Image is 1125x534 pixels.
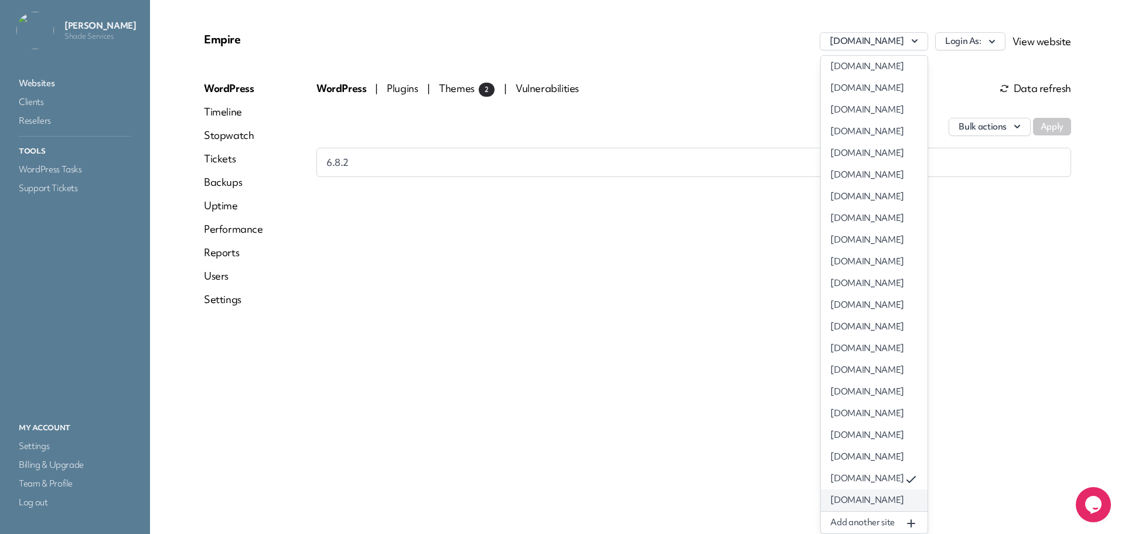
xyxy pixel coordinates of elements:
[821,208,927,229] a: [DOMAIN_NAME]
[821,142,927,164] a: [DOMAIN_NAME]
[821,56,927,77] a: [DOMAIN_NAME]
[204,175,263,189] a: Backups
[821,251,927,273] a: [DOMAIN_NAME]
[204,128,263,142] a: Stopwatch
[821,468,927,489] a: [DOMAIN_NAME]
[316,81,368,95] span: WordPress
[821,294,927,316] a: [DOMAIN_NAME]
[1076,487,1113,522] iframe: chat widget
[204,32,493,46] p: Empire
[16,438,134,454] a: Settings
[204,269,263,283] a: Users
[16,494,134,511] a: Log out
[821,121,927,142] a: [DOMAIN_NAME]
[204,199,263,213] a: Uptime
[375,81,378,95] span: |
[16,161,134,178] a: WordPress Tasks
[821,229,927,251] a: [DOMAIN_NAME]
[821,164,927,186] a: [DOMAIN_NAME]
[516,81,579,95] span: Vulnerabilities
[204,81,263,96] a: WordPress
[16,75,134,91] a: Websites
[1012,35,1071,48] a: View website
[64,32,136,41] p: Shade Services
[16,144,134,159] p: Tools
[16,475,134,492] a: Team & Profile
[204,105,263,119] a: Timeline
[935,32,1005,50] button: Login As:
[204,222,263,236] a: Performance
[16,113,134,129] a: Resellers
[16,420,134,436] p: My Account
[821,316,927,338] a: [DOMAIN_NAME]
[821,99,927,121] a: [DOMAIN_NAME]
[64,20,136,32] p: [PERSON_NAME]
[821,273,927,294] a: [DOMAIN_NAME]
[821,186,927,208] a: [DOMAIN_NAME]
[821,424,927,446] a: [DOMAIN_NAME]
[820,32,928,50] button: [DOMAIN_NAME]
[204,246,263,260] a: Reports
[16,94,134,110] a: Clients
[821,359,927,381] a: [DOMAIN_NAME]
[504,81,507,95] span: |
[821,77,927,99] a: [DOMAIN_NAME]
[204,152,263,166] a: Tickets
[949,118,1031,136] button: Bulk actions
[16,457,134,473] a: Billing & Upgrade
[821,381,927,403] a: [DOMAIN_NAME]
[821,338,927,359] a: [DOMAIN_NAME]
[326,155,349,169] span: 6.8.2
[427,81,430,95] span: |
[479,83,495,97] span: 2
[204,292,263,307] a: Settings
[439,81,495,95] span: Themes
[821,489,927,511] a: [DOMAIN_NAME]
[821,512,927,533] a: Add another site
[16,180,134,196] a: Support Tickets
[821,446,927,468] a: [DOMAIN_NAME]
[387,81,420,95] span: Plugins
[1000,84,1071,93] span: Data refresh
[821,403,927,424] a: [DOMAIN_NAME]
[1033,118,1071,135] button: Apply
